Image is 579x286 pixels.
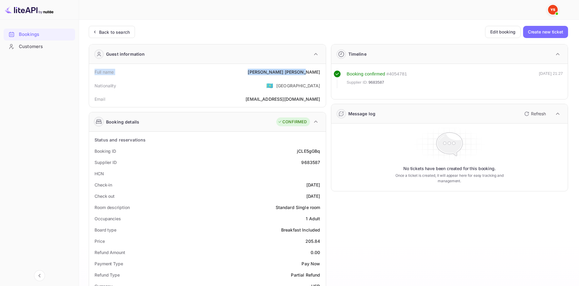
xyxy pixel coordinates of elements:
[521,109,548,119] button: Refresh
[95,215,121,222] div: Occupancies
[305,238,320,244] div: 205.84
[95,137,146,143] div: Status and reservations
[403,166,496,172] p: No tickets have been created for this booking.
[281,227,320,233] div: Breakfast Included
[306,215,320,222] div: 1 Adult
[4,41,75,52] a: Customers
[95,182,112,188] div: Check-in
[95,69,114,75] div: Full name
[278,119,307,125] div: CONFIRMED
[306,193,320,199] div: [DATE]
[306,182,320,188] div: [DATE]
[106,119,139,125] div: Booking details
[5,5,53,15] img: LiteAPI logo
[302,260,320,267] div: Pay Now
[34,270,45,281] button: Collapse navigation
[386,71,407,78] div: # 4054781
[523,26,568,38] button: Create new ticket
[248,69,320,75] div: [PERSON_NAME] [PERSON_NAME]
[246,96,320,102] div: [EMAIL_ADDRESS][DOMAIN_NAME]
[95,82,116,89] div: Nationality
[106,51,145,57] div: Guest information
[95,159,117,166] div: Supplier ID
[95,227,116,233] div: Board type
[95,238,105,244] div: Price
[485,26,521,38] button: Edit booking
[311,249,320,256] div: 0.00
[276,204,320,211] div: Standard Single room
[4,29,75,40] a: Bookings
[347,71,385,78] div: Booking confirmed
[297,148,320,154] div: jCLE5gGBq
[348,51,367,57] div: Timeline
[368,79,384,85] span: 9683587
[95,204,129,211] div: Room description
[301,159,320,166] div: 9683587
[19,31,72,38] div: Bookings
[4,41,75,53] div: Customers
[291,272,320,278] div: Partial Refund
[348,110,376,117] div: Message log
[95,148,116,154] div: Booking ID
[95,260,123,267] div: Payment Type
[99,29,130,35] div: Back to search
[276,82,320,89] div: [GEOGRAPHIC_DATA]
[347,79,368,85] span: Supplier ID:
[95,249,125,256] div: Refund Amount
[95,170,104,177] div: HCN
[266,80,273,91] span: United States
[548,5,558,15] img: Yandex Support
[386,173,513,184] p: Once a ticket is created, it will appear here for easy tracking and management.
[531,110,546,117] p: Refresh
[539,71,563,88] div: [DATE] 21:27
[19,43,72,50] div: Customers
[95,272,120,278] div: Refund Type
[95,193,115,199] div: Check out
[95,96,105,102] div: Email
